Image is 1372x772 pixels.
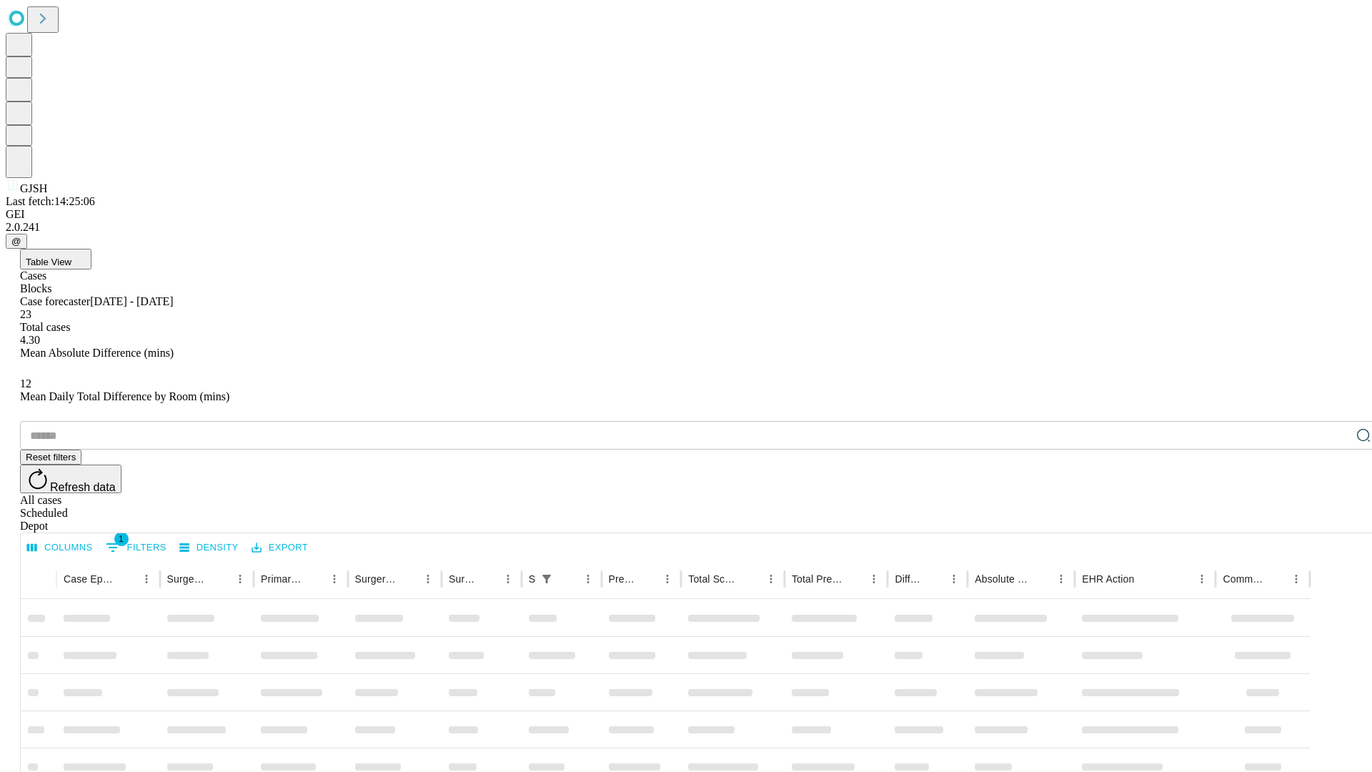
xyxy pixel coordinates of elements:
button: Menu [761,569,781,589]
button: Menu [418,569,438,589]
button: Export [248,537,312,559]
button: Menu [136,569,156,589]
span: 1 [114,532,129,546]
span: GJSH [20,182,47,194]
button: Sort [741,569,761,589]
button: Menu [578,569,598,589]
button: Sort [637,569,657,589]
button: Sort [1031,569,1051,589]
button: Menu [944,569,964,589]
button: Sort [398,569,418,589]
div: Scheduled In Room Duration [529,573,535,585]
span: Reset filters [26,452,76,462]
span: 23 [20,308,31,320]
span: Total cases [20,321,70,333]
button: Sort [116,569,136,589]
span: @ [11,236,21,247]
button: Sort [844,569,864,589]
span: Last fetch: 14:25:06 [6,195,95,207]
button: Sort [478,569,498,589]
div: 2.0.241 [6,221,1366,234]
button: Menu [1051,569,1071,589]
div: Surgery Name [355,573,397,585]
button: Menu [864,569,884,589]
button: Sort [210,569,230,589]
span: Case forecaster [20,295,90,307]
button: Menu [1192,569,1212,589]
div: GEI [6,208,1366,221]
button: Menu [230,569,250,589]
span: Refresh data [50,481,116,493]
button: Menu [657,569,677,589]
button: Sort [304,569,324,589]
div: Total Scheduled Duration [688,573,740,585]
button: Sort [1135,569,1155,589]
button: Density [176,537,242,559]
button: Sort [558,569,578,589]
button: Table View [20,249,91,269]
div: Predicted In Room Duration [609,573,637,585]
div: EHR Action [1082,573,1134,585]
span: [DATE] - [DATE] [90,295,173,307]
button: Select columns [24,537,96,559]
span: Mean Daily Total Difference by Room (mins) [20,390,229,402]
span: Mean Absolute Difference (mins) [20,347,174,359]
div: Surgeon Name [167,573,209,585]
div: Surgery Date [449,573,477,585]
button: Menu [324,569,344,589]
div: Difference [895,573,923,585]
button: Sort [1266,569,1286,589]
div: Absolute Difference [975,573,1030,585]
button: @ [6,234,27,249]
div: Total Predicted Duration [792,573,843,585]
div: Case Epic Id [64,573,115,585]
span: Table View [26,257,71,267]
button: Show filters [537,569,557,589]
button: Menu [1286,569,1306,589]
button: Show filters [102,536,170,559]
span: 12 [20,377,31,390]
button: Sort [924,569,944,589]
div: Primary Service [261,573,302,585]
div: 1 active filter [537,569,557,589]
div: Comments [1223,573,1264,585]
button: Refresh data [20,465,121,493]
button: Menu [498,569,518,589]
span: 4.30 [20,334,40,346]
button: Reset filters [20,450,81,465]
